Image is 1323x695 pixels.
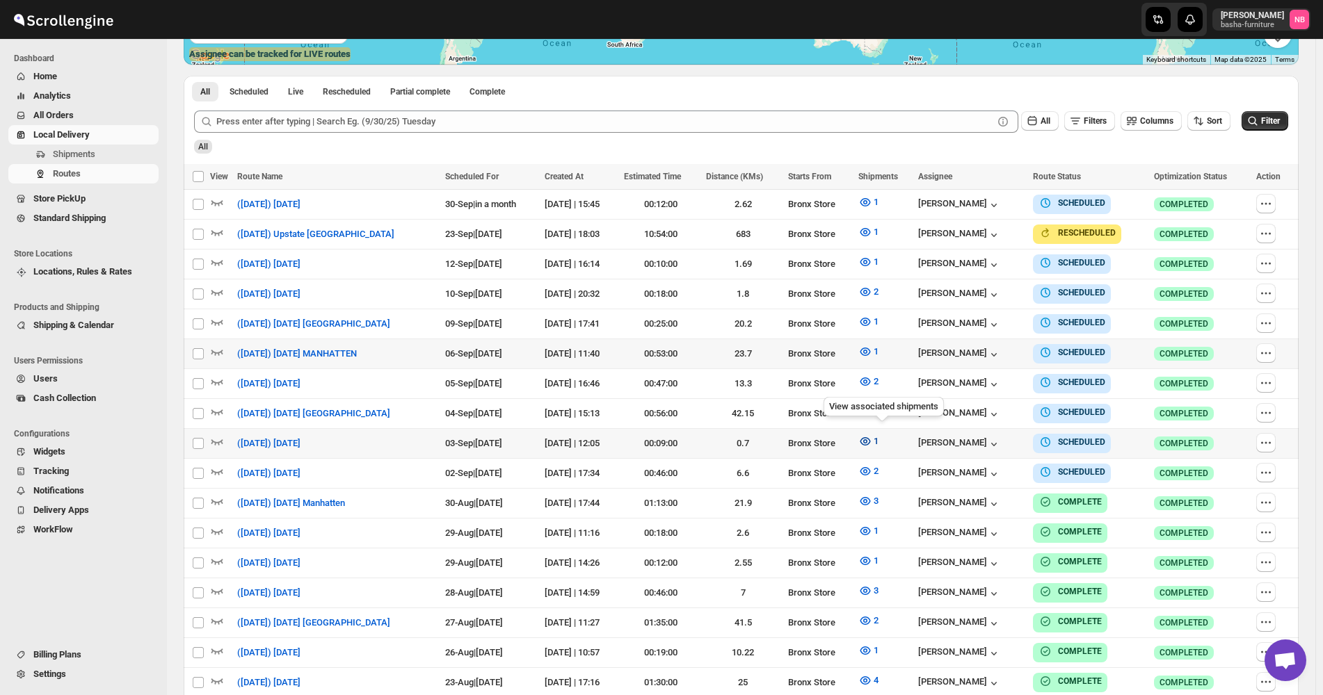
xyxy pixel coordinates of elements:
span: Scheduled [230,86,268,97]
button: ([DATE]) [DATE] [229,671,309,694]
button: 2 [850,281,887,303]
span: Route Name [237,172,282,181]
span: Assignee [918,172,952,181]
button: 2 [850,610,887,632]
b: RESCHEDULED [1058,228,1116,238]
button: [PERSON_NAME] [918,437,1001,451]
span: 1 [874,436,879,446]
b: SCHEDULED [1058,437,1105,447]
button: ([DATE]) [DATE] [229,582,309,604]
span: Products and Shipping [14,302,160,313]
span: COMPLETED [1160,199,1208,210]
div: 00:12:00 [624,556,698,570]
span: Dashboard [14,53,160,64]
div: [DATE] | 11:16 [545,526,616,540]
span: COMPLETED [1160,557,1208,569]
span: COMPLETED [1160,318,1208,329]
span: 06-Sep | [DATE] [445,348,502,359]
span: 03-Sep | [DATE] [445,438,502,448]
span: COMPLETED [1160,408,1208,419]
button: ([DATE]) [DATE] [229,641,309,664]
span: COMPLETED [1160,438,1208,449]
span: View [210,172,228,181]
span: ([DATE]) [DATE] [GEOGRAPHIC_DATA] [237,616,390,630]
span: Distance (KMs) [706,172,763,181]
div: [PERSON_NAME] [918,467,1001,481]
div: [DATE] | 14:59 [545,586,616,600]
span: Nael Basha [1290,10,1309,29]
span: 05-Sep | [DATE] [445,378,502,389]
button: Billing Plans [8,645,159,664]
div: Bronx Store [788,436,849,450]
button: ([DATE]) [DATE] Manhatten [229,492,353,514]
span: Sort [1207,116,1222,126]
span: Users [33,373,58,384]
div: 00:18:00 [624,526,698,540]
div: [PERSON_NAME] [918,288,1001,302]
button: Settings [8,664,159,684]
button: [PERSON_NAME] [918,318,1001,332]
span: Live [288,86,303,97]
div: [DATE] | 11:40 [545,347,616,361]
span: All [1041,116,1050,126]
span: ([DATE]) [DATE] [GEOGRAPHIC_DATA] [237,407,390,420]
b: COMPLETE [1058,616,1102,626]
span: 4 [874,675,879,685]
button: ([DATE]) [DATE] [GEOGRAPHIC_DATA] [229,612,399,634]
span: COMPLETED [1160,528,1208,539]
button: All [1021,111,1059,131]
button: 1 [850,341,887,363]
button: Users [8,369,159,389]
button: 1 [850,191,887,213]
button: ([DATE]) [DATE] [229,373,309,395]
span: Columns [1140,116,1173,126]
button: ([DATE]) [DATE] [GEOGRAPHIC_DATA] [229,402,399,425]
div: 2.55 [706,556,780,570]
button: ([DATE]) [DATE] [229,552,309,574]
span: Users Permissions [14,355,160,366]
button: Shipments [8,145,159,164]
b: SCHEDULED [1058,467,1105,477]
button: ([DATE]) [DATE] [229,193,309,215]
button: ([DATE]) [DATE] [229,253,309,275]
span: 2 [874,615,879,625]
span: 04-Sep | [DATE] [445,408,502,418]
span: 1 [874,346,879,357]
span: Rescheduled [323,86,371,97]
div: [PERSON_NAME] [918,377,1001,391]
div: 00:09:00 [624,436,698,450]
button: Columns [1121,111,1182,131]
span: 1 [874,197,879,207]
button: Locations, Rules & Rates [8,262,159,281]
div: 00:53:00 [624,347,698,361]
button: ([DATE]) [DATE] [229,432,309,455]
button: 4 [850,669,887,692]
button: 3 [850,580,887,602]
button: RESCHEDULED [1039,226,1116,240]
b: COMPLETE [1058,646,1102,656]
span: ([DATE]) [DATE] [237,676,300,689]
span: Tracking [33,466,69,476]
button: Shipping & Calendar [8,316,159,335]
span: Starts From [788,172,831,181]
input: Press enter after typing | Search Eg. (9/30/25) Tuesday [216,111,993,133]
b: SCHEDULED [1058,377,1105,387]
button: 1 [850,520,887,542]
span: 23-Sep | [DATE] [445,229,502,239]
button: COMPLETE [1039,644,1102,658]
div: Bronx Store [788,347,849,361]
div: 20.2 [706,317,780,331]
button: [PERSON_NAME] [918,557,1001,571]
div: [DATE] | 18:03 [545,227,616,241]
span: 1 [874,316,879,327]
span: COMPLETED [1160,378,1208,389]
span: Action [1256,172,1281,181]
div: [PERSON_NAME] [918,497,1001,511]
button: Routes [8,164,159,183]
button: ([DATE]) [DATE] [229,522,309,544]
button: 1 [850,311,887,333]
div: 13.3 [706,377,780,391]
b: COMPLETE [1058,527,1102,537]
span: Complete [470,86,505,97]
